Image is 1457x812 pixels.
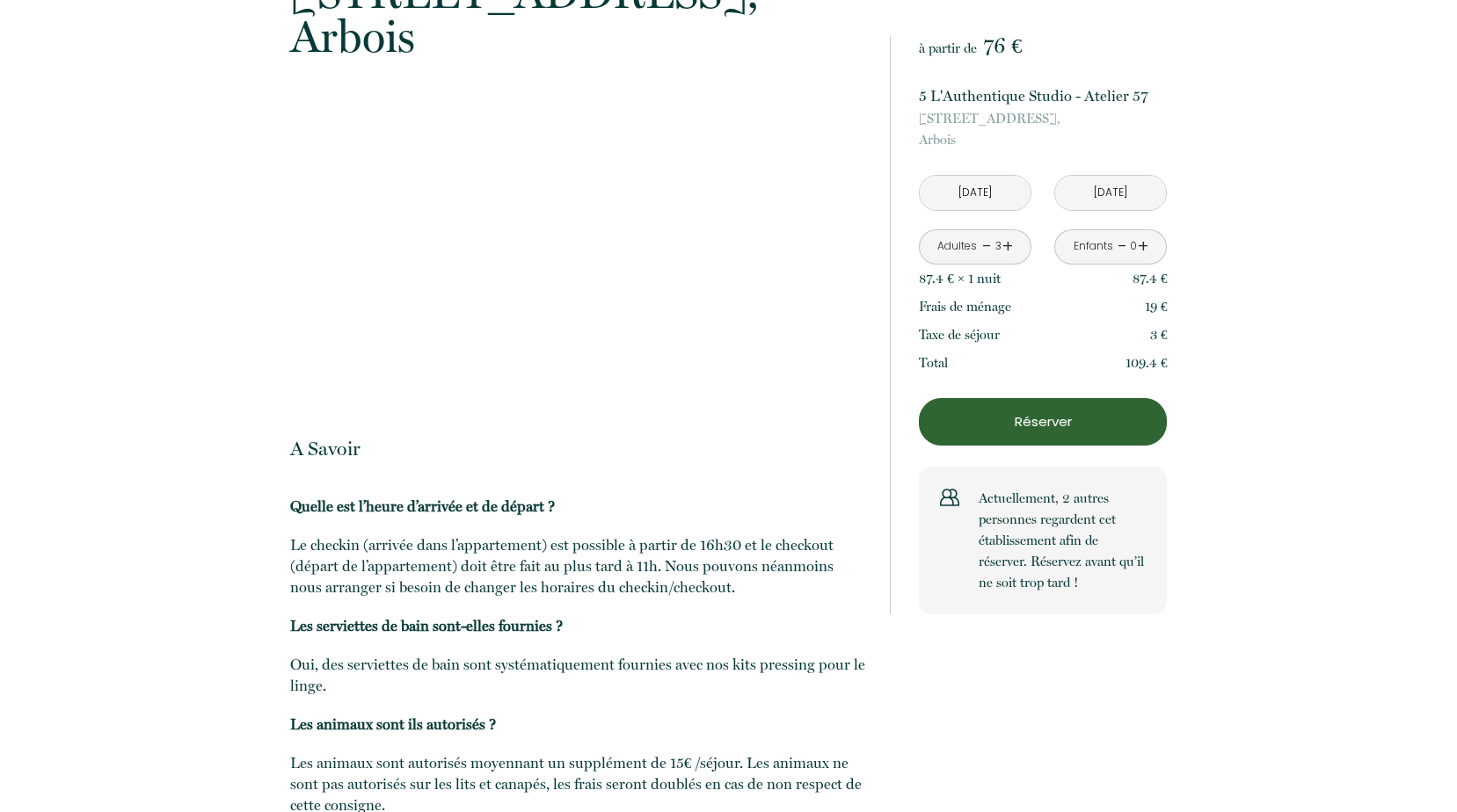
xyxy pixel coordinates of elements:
p: 3 € [1150,324,1168,345]
p: 87.4 € [1133,268,1168,289]
input: Arrivée [920,176,1031,210]
div: Enfants [1074,238,1113,255]
button: Réserver [919,398,1167,446]
a: - [1118,233,1127,260]
div: 0 [1129,238,1138,255]
a: + [1138,233,1148,260]
a: - [982,233,992,260]
span: [STREET_ADDRESS], [919,108,1167,129]
b: Les serviettes de bain sont-elles fournies ? [290,617,563,634]
p: Le checkin (arrivée dans l’appartement) est possible à partir de 16h30 et le checkout (départ de ... [290,534,867,598]
p: A Savoir [290,437,867,460]
p: 87.4 € × 1 nuit [919,268,1001,289]
b: Les animaux sont ils autorisés ? [290,715,496,733]
p: Réserver [925,411,1161,432]
p: Oui, des serviettes de bain sont systématiquement fournies avec nos kits pressing pour le linge. [290,654,867,696]
p: Frais de ménage [919,296,1011,317]
p: 5 L'Authentique Studio - Atelier 57 [919,83,1167,108]
p: Total [919,352,948,373]
input: Départ [1055,176,1166,210]
p: Taxe de séjour [919,324,1000,345]
div: 3 [994,238,1002,255]
a: + [1002,233,1013,260]
div: Adultes [937,238,977,255]
p: Actuellement, 2 autres personnes regardent cet établissement afin de réserver. Réservez avant qu’... [979,488,1146,593]
span: 76 € [983,33,1022,58]
img: users [940,488,959,507]
p: 19 € [1145,296,1168,317]
b: Quelle est l’heure d’arrivée et de départ ? [290,497,555,515]
span: à partir de [919,40,977,56]
p: Arbois [919,108,1167,150]
p: 109.4 € [1126,352,1168,373]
